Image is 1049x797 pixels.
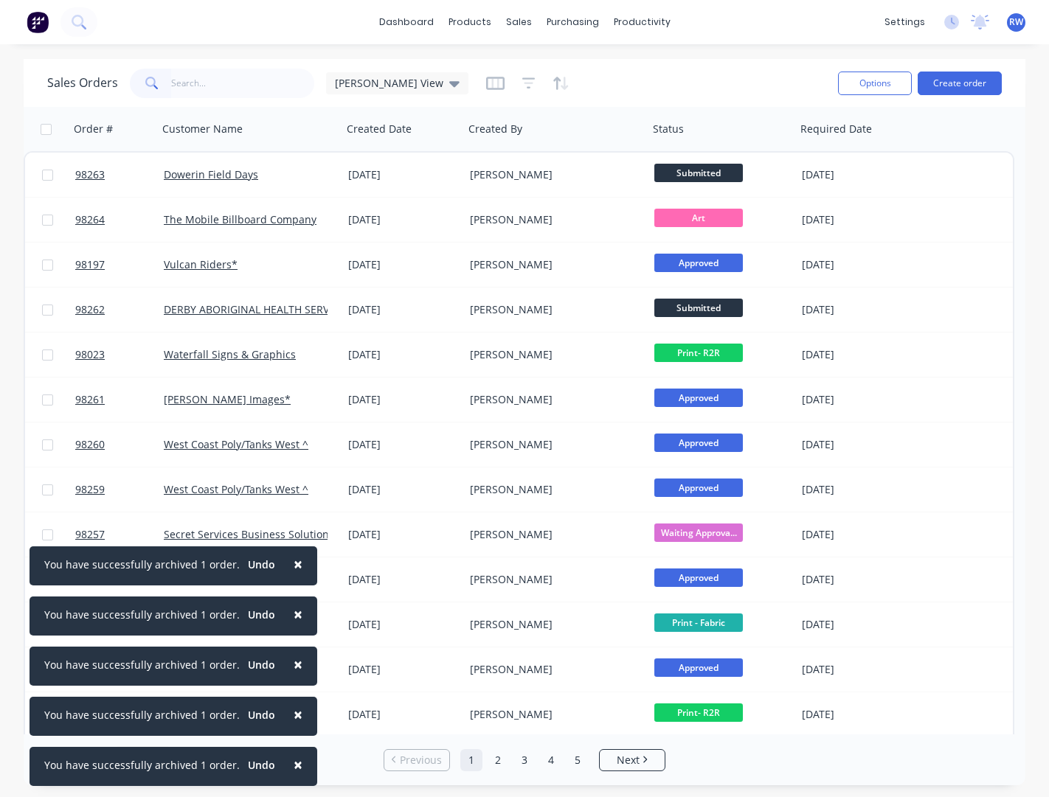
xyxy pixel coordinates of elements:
[600,753,665,768] a: Next page
[617,753,640,768] span: Next
[44,707,240,723] div: You have successfully archived 1 order.
[75,257,105,272] span: 98197
[347,122,412,136] div: Created Date
[470,347,634,362] div: [PERSON_NAME]
[470,167,634,182] div: [PERSON_NAME]
[75,302,105,317] span: 98262
[335,75,443,91] span: [PERSON_NAME] View
[44,757,240,773] div: You have successfully archived 1 order.
[802,707,919,722] div: [DATE]
[47,76,118,90] h1: Sales Orders
[75,377,164,422] a: 98261
[279,747,317,782] button: Close
[539,11,606,33] div: purchasing
[460,749,482,771] a: Page 1 is your current page
[372,11,441,33] a: dashboard
[802,437,919,452] div: [DATE]
[918,72,1002,95] button: Create order
[294,654,302,675] span: ×
[654,568,743,587] span: Approved
[75,527,105,542] span: 98257
[348,572,458,587] div: [DATE]
[348,392,458,407] div: [DATE]
[240,754,283,776] button: Undo
[802,482,919,497] div: [DATE]
[654,434,743,452] span: Approved
[164,302,392,316] a: DERBY ABORIGINAL HEALTH SERVICE COUNCIL
[470,707,634,722] div: [PERSON_NAME]
[75,167,105,182] span: 98263
[654,164,743,182] span: Submitted
[348,527,458,542] div: [DATE]
[470,302,634,317] div: [PERSON_NAME]
[802,572,919,587] div: [DATE]
[348,662,458,677] div: [DATE]
[654,299,743,317] span: Submitted
[279,596,317,632] button: Close
[654,389,743,407] span: Approved
[279,546,317,582] button: Close
[802,392,919,407] div: [DATE]
[802,257,919,272] div: [DATE]
[164,212,316,226] a: The Mobile Billboard Company
[348,167,458,182] div: [DATE]
[441,11,499,33] div: products
[1009,15,1023,29] span: RW
[654,613,743,632] span: Print - Fabric
[470,617,634,632] div: [PERSON_NAME]
[75,288,164,332] a: 98262
[487,749,509,771] a: Page 2
[348,347,458,362] div: [DATE]
[470,662,634,677] div: [PERSON_NAME]
[75,467,164,512] a: 98259
[654,523,743,542] span: Waiting Approva...
[802,527,919,542] div: [DATE]
[802,617,919,632] div: [DATE]
[162,122,243,136] div: Customer Name
[499,11,539,33] div: sales
[348,257,458,272] div: [DATE]
[470,437,634,452] div: [PERSON_NAME]
[171,69,315,98] input: Search...
[294,754,302,775] span: ×
[75,333,164,377] a: 98023
[164,437,308,451] a: West Coast Poly/Tanks West ^
[567,749,589,771] a: Page 5
[75,212,105,227] span: 98264
[75,437,105,452] span: 98260
[75,347,105,362] span: 98023
[164,167,258,181] a: Dowerin Field Days
[240,554,283,576] button: Undo
[877,11,932,33] div: settings
[348,707,458,722] div: [DATE]
[838,72,912,95] button: Options
[240,604,283,626] button: Undo
[44,607,240,622] div: You have successfully archived 1 order.
[470,392,634,407] div: [PERSON_NAME]
[654,254,743,272] span: Approved
[294,554,302,574] span: ×
[654,344,743,362] span: Print- R2R
[470,572,634,587] div: [PERSON_NAME]
[378,749,671,771] ul: Pagination
[802,212,919,227] div: [DATE]
[802,167,919,182] div: [DATE]
[294,604,302,624] span: ×
[654,478,743,497] span: Approved
[384,753,449,768] a: Previous page
[348,302,458,317] div: [DATE]
[348,437,458,452] div: [DATE]
[470,212,634,227] div: [PERSON_NAME]
[468,122,522,136] div: Created By
[470,482,634,497] div: [PERSON_NAME]
[540,749,562,771] a: Page 4
[513,749,536,771] a: Page 3
[400,753,442,768] span: Previous
[75,153,164,197] a: 98263
[654,703,743,722] span: Print- R2R
[75,198,164,242] a: 98264
[75,243,164,287] a: 98197
[470,257,634,272] div: [PERSON_NAME]
[802,662,919,677] div: [DATE]
[44,557,240,572] div: You have successfully archived 1 order.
